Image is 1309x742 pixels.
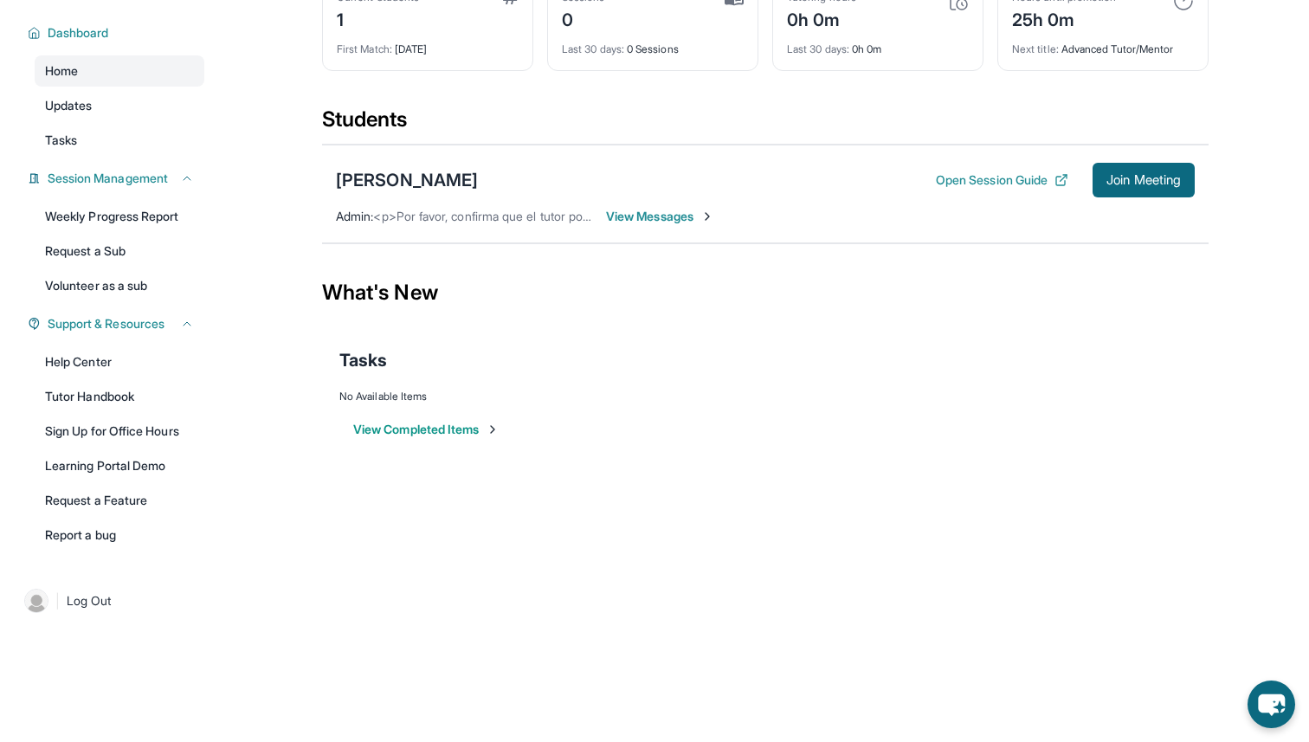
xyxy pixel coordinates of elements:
span: Tasks [339,348,387,372]
span: Log Out [67,592,112,610]
span: Dashboard [48,24,109,42]
span: Join Meeting [1106,175,1181,185]
div: [PERSON_NAME] [336,168,478,192]
a: Report a bug [35,519,204,551]
span: Admin : [336,209,373,223]
div: 1 [337,4,419,32]
a: Tasks [35,125,204,156]
span: View Messages [606,208,714,225]
div: Advanced Tutor/Mentor [1012,32,1194,56]
a: |Log Out [17,582,204,620]
span: Last 30 days : [787,42,849,55]
img: Chevron-Right [700,210,714,223]
button: Session Management [41,170,194,187]
a: Volunteer as a sub [35,270,204,301]
a: Request a Feature [35,485,204,516]
div: What's New [322,255,1209,331]
span: Last 30 days : [562,42,624,55]
div: 0 Sessions [562,32,744,56]
button: Open Session Guide [936,171,1068,189]
a: Updates [35,90,204,121]
span: Support & Resources [48,315,164,332]
button: Join Meeting [1093,163,1195,197]
div: 0h 0m [787,32,969,56]
a: Home [35,55,204,87]
span: Tasks [45,132,77,149]
span: <p>Por favor, confirma que el tutor podrá asistir a tu primera hora de reunión asignada antes de ... [373,209,1014,223]
span: Session Management [48,170,168,187]
span: Updates [45,97,93,114]
div: [DATE] [337,32,519,56]
a: Request a Sub [35,236,204,267]
div: 25h 0m [1012,4,1116,32]
button: View Completed Items [353,421,500,438]
span: | [55,590,60,611]
span: First Match : [337,42,392,55]
button: Dashboard [41,24,194,42]
a: Help Center [35,346,204,377]
div: No Available Items [339,390,1191,403]
span: Home [45,62,78,80]
div: Students [322,106,1209,144]
span: Next title : [1012,42,1059,55]
a: Tutor Handbook [35,381,204,412]
div: 0h 0m [787,4,856,32]
button: Support & Resources [41,315,194,332]
img: user-img [24,589,48,613]
a: Learning Portal Demo [35,450,204,481]
a: Weekly Progress Report [35,201,204,232]
button: chat-button [1248,681,1295,728]
a: Sign Up for Office Hours [35,416,204,447]
div: 0 [562,4,605,32]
